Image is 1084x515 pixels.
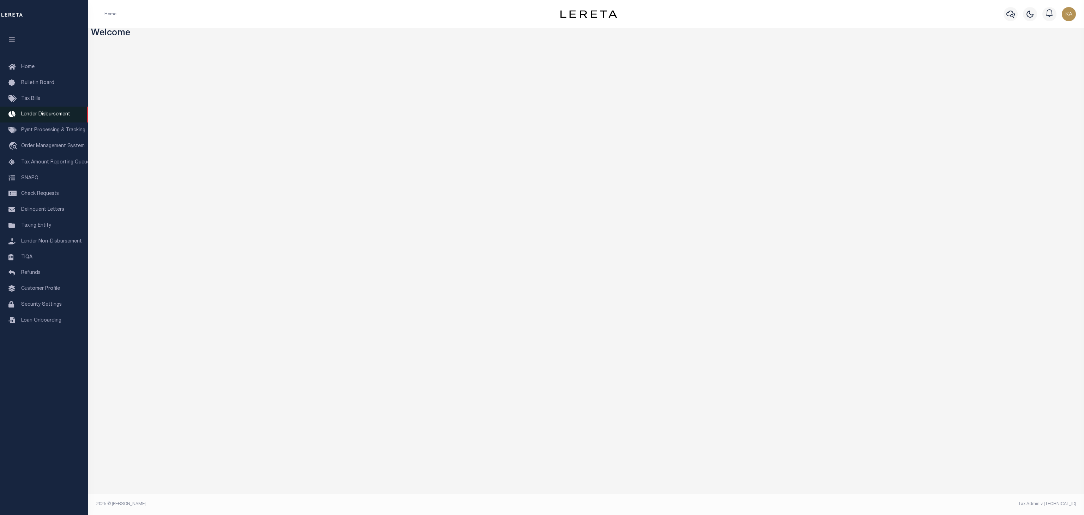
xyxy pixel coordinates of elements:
[21,191,59,196] span: Check Requests
[21,160,90,165] span: Tax Amount Reporting Queue
[21,286,60,291] span: Customer Profile
[21,128,85,133] span: Pymt Processing & Tracking
[21,223,51,228] span: Taxing Entity
[21,65,35,70] span: Home
[21,112,70,117] span: Lender Disbursement
[21,239,82,244] span: Lender Non-Disbursement
[21,270,41,275] span: Refunds
[1062,7,1076,21] img: svg+xml;base64,PHN2ZyB4bWxucz0iaHR0cDovL3d3dy53My5vcmcvMjAwMC9zdmciIHBvaW50ZXItZXZlbnRzPSJub25lIi...
[21,318,61,323] span: Loan Onboarding
[21,175,38,180] span: SNAPQ
[21,80,54,85] span: Bulletin Board
[91,501,586,507] div: 2025 © [PERSON_NAME].
[21,144,85,149] span: Order Management System
[21,207,64,212] span: Delinquent Letters
[21,254,32,259] span: TIQA
[560,10,617,18] img: logo-dark.svg
[21,96,40,101] span: Tax Bills
[104,11,116,17] li: Home
[8,142,20,151] i: travel_explore
[21,302,62,307] span: Security Settings
[91,28,1082,39] h3: Welcome
[591,501,1076,507] div: Tax Admin v.[TECHNICAL_ID]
